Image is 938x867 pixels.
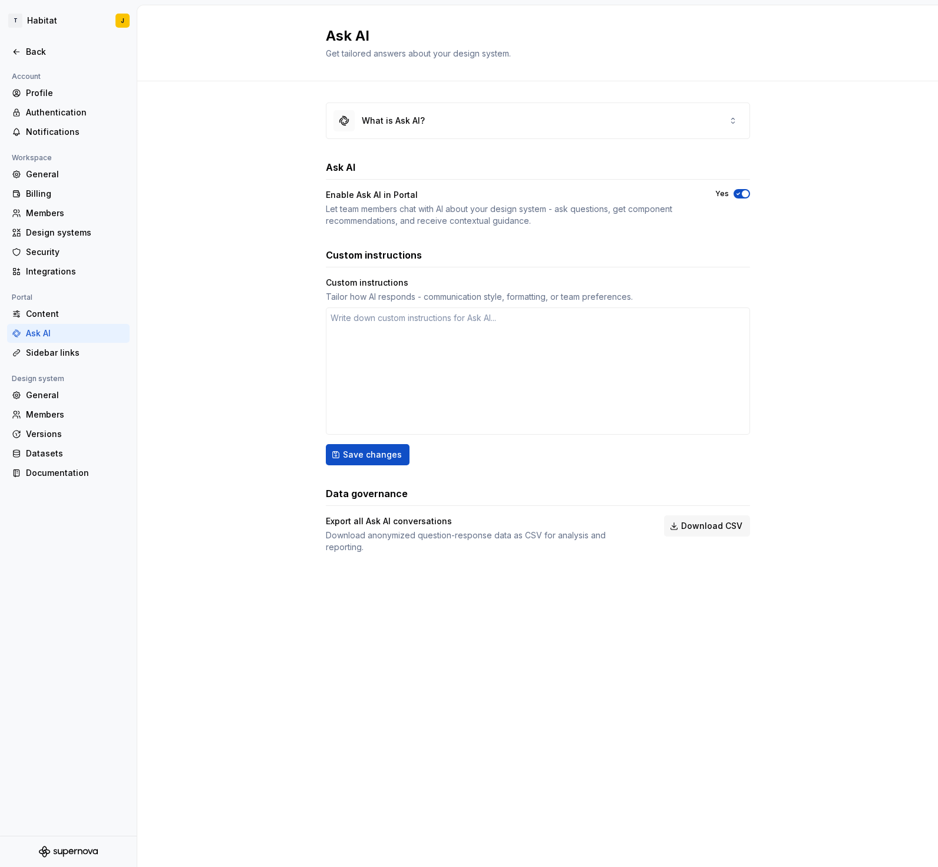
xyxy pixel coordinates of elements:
[7,204,130,223] a: Members
[7,290,37,305] div: Portal
[7,123,130,141] a: Notifications
[26,347,125,359] div: Sidebar links
[326,189,418,201] div: Enable Ask AI in Portal
[326,248,422,262] h3: Custom instructions
[26,327,125,339] div: Ask AI
[326,27,736,45] h2: Ask AI
[681,520,742,532] span: Download CSV
[7,425,130,444] a: Versions
[326,48,511,58] span: Get tailored answers about your design system.
[26,266,125,277] div: Integrations
[7,343,130,362] a: Sidebar links
[7,70,45,84] div: Account
[26,227,125,239] div: Design systems
[326,277,408,289] div: Custom instructions
[8,14,22,28] div: T
[715,189,729,198] label: Yes
[7,305,130,323] a: Content
[26,188,125,200] div: Billing
[7,42,130,61] a: Back
[326,515,452,527] div: Export all Ask AI conversations
[26,46,125,58] div: Back
[7,464,130,482] a: Documentation
[326,291,750,303] div: Tailor how AI responds - communication style, formatting, or team preferences.
[26,409,125,421] div: Members
[26,428,125,440] div: Versions
[26,87,125,99] div: Profile
[26,168,125,180] div: General
[326,444,409,465] button: Save changes
[26,308,125,320] div: Content
[362,115,425,127] div: What is Ask AI?
[7,165,130,184] a: General
[7,184,130,203] a: Billing
[7,103,130,122] a: Authentication
[7,444,130,463] a: Datasets
[26,448,125,459] div: Datasets
[664,515,750,537] button: Download CSV
[7,405,130,424] a: Members
[39,846,98,858] svg: Supernova Logo
[26,467,125,479] div: Documentation
[2,8,134,34] button: THabitatJ
[7,372,69,386] div: Design system
[7,151,57,165] div: Workspace
[326,530,643,553] div: Download anonymized question-response data as CSV for analysis and reporting.
[121,16,124,25] div: J
[7,223,130,242] a: Design systems
[7,324,130,343] a: Ask AI
[326,160,355,174] h3: Ask AI
[26,246,125,258] div: Security
[7,262,130,281] a: Integrations
[7,386,130,405] a: General
[26,107,125,118] div: Authentication
[326,203,694,227] div: Let team members chat with AI about your design system - ask questions, get component recommendat...
[26,207,125,219] div: Members
[343,449,402,461] span: Save changes
[27,15,57,27] div: Habitat
[26,389,125,401] div: General
[26,126,125,138] div: Notifications
[7,243,130,262] a: Security
[7,84,130,102] a: Profile
[326,487,408,501] h3: Data governance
